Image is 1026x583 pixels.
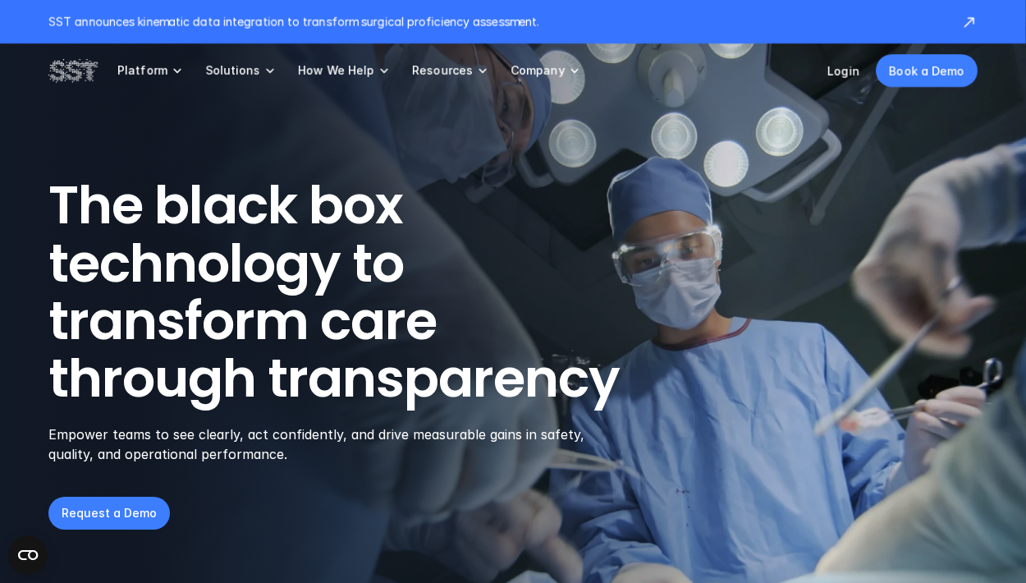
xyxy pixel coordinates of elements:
p: Platform [117,63,167,78]
p: Empower teams to see clearly, act confidently, and drive measurable gains in safety, quality, and... [48,425,606,464]
img: SST logo [48,57,98,85]
h1: The black box technology to transform care through transparency [48,177,699,408]
a: Request a Demo [48,497,170,530]
p: Resources [412,63,473,78]
p: Request a Demo [62,504,157,521]
p: SST announces kinematic data integration to transform surgical proficiency assessment. [48,13,945,30]
a: Login [827,64,859,78]
p: Company [511,63,565,78]
a: Platform [117,44,186,98]
a: Book a Demo [876,54,978,87]
p: Book a Demo [889,62,964,80]
button: Open CMP widget [8,535,48,575]
p: Solutions [205,63,260,78]
p: How We Help [298,63,374,78]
